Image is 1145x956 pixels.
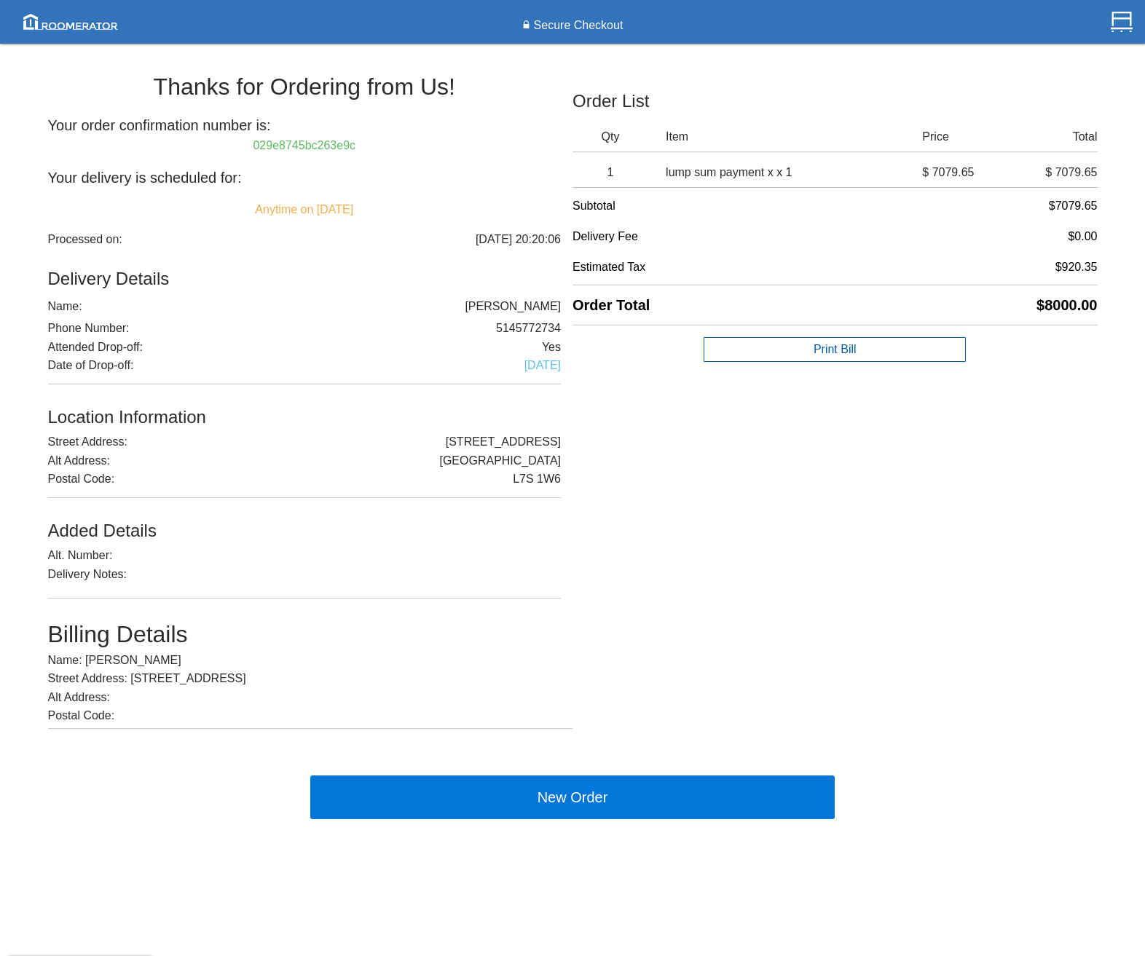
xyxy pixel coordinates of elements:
[1049,200,1098,213] label: $7079.65
[48,709,562,722] h6: Postal Code:
[446,435,561,449] label: [STREET_ADDRESS]
[48,546,562,562] h6: Alt. Number:
[572,224,1098,249] h6: Delivery Fee
[542,341,561,354] label: Yes
[48,57,562,100] h2: Thanks for Ordering from Us!
[1055,261,1098,274] label: $920.35
[704,337,966,362] button: Print Bill
[48,300,562,316] h6: Name:
[1010,164,1097,181] label: $ 7079.65
[465,300,561,313] label: [PERSON_NAME]
[666,164,792,181] label: lump sum payment x x 1
[48,341,562,354] h6: Attended Drop-off:
[1111,11,1133,33] img: Cart.svg
[48,654,562,667] h6: Name: [PERSON_NAME]
[922,164,1010,181] label: $ 7079.65
[1068,230,1097,243] label: $0.00
[476,233,561,246] label: [DATE] 20:20:06
[572,164,660,181] label: 1
[48,604,562,647] h2: Billing Details
[572,194,1098,218] h6: Subtotal
[666,128,922,146] label: Item
[922,128,1010,146] label: Price
[1010,128,1097,146] label: Total
[524,359,561,372] label: [DATE]
[48,691,562,704] h6: Alt Address:
[522,20,530,31] img: Lock
[572,255,1098,286] h6: Estimated Tax
[572,92,1098,116] h4: Order List
[1036,297,1097,313] b: $8000.00
[572,128,648,146] label: Qty
[513,473,561,486] label: L7S 1W6
[48,454,562,467] h6: Alt Address:
[48,322,562,335] h6: Phone Number:
[48,106,562,133] h5: Your order confirmation number is:
[48,158,562,197] h5: Your delivery is scheduled for:
[48,359,562,384] h6: Date of Drop-off:
[496,322,561,335] label: 5145772734
[48,432,562,449] h6: Street Address:
[48,473,562,498] h6: Postal Code:
[48,672,562,685] h6: Street Address: [STREET_ADDRESS]
[572,297,650,313] b: Order Total
[48,139,562,152] h6: 029e8745bc263e9c
[310,775,835,819] button: New Order
[530,17,623,34] label: Secure Checkout
[48,264,562,294] h4: Delivery Details
[48,221,562,258] h6: Processed on:
[48,568,562,599] h6: Delivery Notes:
[18,9,123,35] img: roomerator-logo.png
[48,390,562,427] h4: Location Information
[48,203,562,216] h6: Anytime on [DATE]
[48,504,562,540] h4: Added Details
[439,454,561,467] label: [GEOGRAPHIC_DATA]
